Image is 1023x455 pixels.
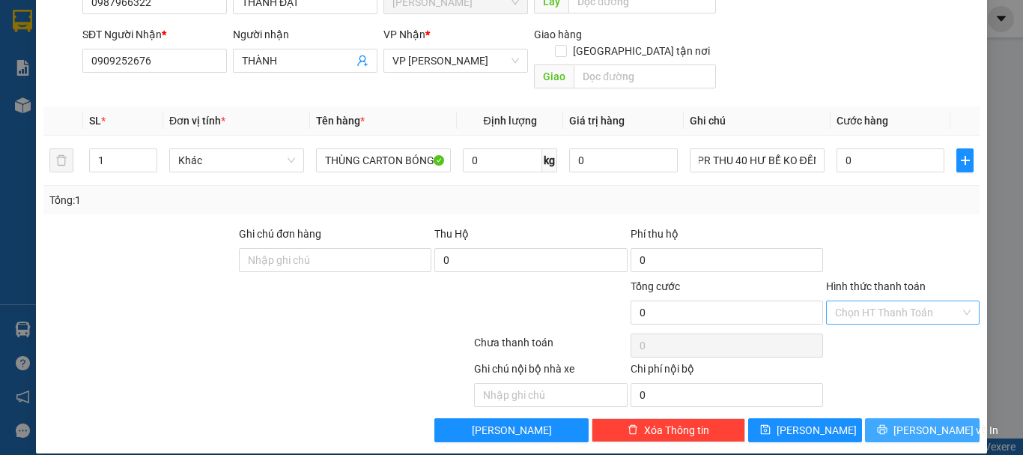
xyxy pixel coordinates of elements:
span: user-add [356,55,368,67]
div: Chi phí nội bộ [631,361,823,383]
span: [PERSON_NAME] [777,422,857,439]
span: save [760,424,771,436]
div: MẮT KÍNH [PERSON_NAME] [13,46,133,82]
input: Nhập ghi chú [474,383,628,407]
div: QUANG [143,49,264,67]
span: Tên hàng [316,115,365,127]
span: Giá trị hàng [569,115,625,127]
span: Nhận: [143,14,179,30]
div: [PERSON_NAME] [13,13,133,46]
span: plus [957,154,973,166]
span: VP Phan Rang [392,49,519,72]
span: Định lượng [483,115,536,127]
span: Gửi: [13,13,36,28]
button: printer[PERSON_NAME] và In [865,418,980,442]
span: Xóa Thông tin [644,422,709,439]
div: VP [PERSON_NAME] [143,13,264,49]
span: Đơn vị tính [169,115,225,127]
span: [PERSON_NAME] [472,422,552,439]
span: DĐ: [143,96,165,112]
button: [PERSON_NAME] [434,418,588,442]
input: 0 [569,148,677,172]
div: Tổng: 1 [49,192,396,208]
button: save[PERSON_NAME] [748,418,863,442]
span: Khác [178,149,295,172]
div: SĐT Người Nhận [82,26,227,43]
span: Cước hàng [837,115,888,127]
label: Ghi chú đơn hàng [239,228,321,240]
input: Ghi chú đơn hàng [239,248,431,272]
input: Dọc đường [574,64,716,88]
span: Thu Hộ [434,228,469,240]
button: deleteXóa Thông tin [592,418,745,442]
div: Ghi chú nội bộ nhà xe [474,361,628,383]
label: Hình thức thanh toán [826,280,926,292]
span: printer [877,424,887,436]
span: Giao hàng [534,28,582,40]
button: plus [956,148,974,172]
input: Ghi Chú [690,148,825,172]
input: VD: Bàn, Ghế [316,148,451,172]
div: Chưa thanh toán [473,334,629,361]
span: [PERSON_NAME] và In [893,422,998,439]
span: Giao [534,64,574,88]
div: Phí thu hộ [631,226,823,248]
div: 0975187781 [143,67,264,88]
span: ĐL NHÂN LƯỢNG [143,88,261,140]
span: kg [542,148,557,172]
div: 0778800999 [13,82,133,103]
span: VP Nhận [383,28,425,40]
th: Ghi chú [684,106,831,136]
span: delete [628,424,638,436]
span: [GEOGRAPHIC_DATA] tận nơi [567,43,716,59]
span: SL [89,115,101,127]
div: Người nhận [233,26,377,43]
button: delete [49,148,73,172]
span: Tổng cước [631,280,680,292]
